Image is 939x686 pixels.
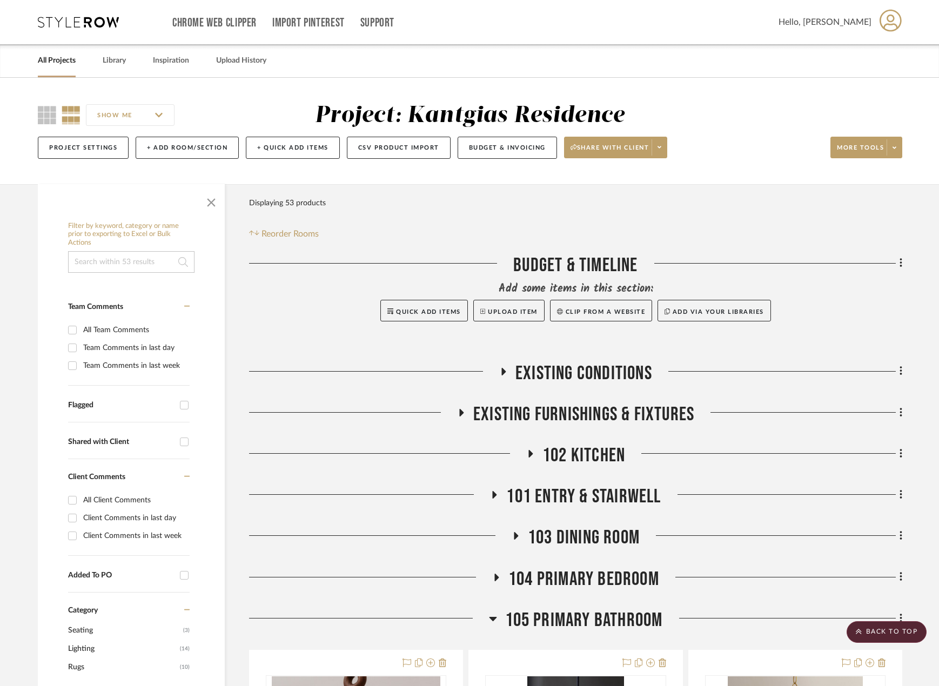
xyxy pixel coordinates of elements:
[68,640,177,658] span: Lighting
[360,18,394,28] a: Support
[380,300,468,321] button: Quick Add Items
[68,621,180,640] span: Seating
[180,640,190,657] span: (14)
[83,357,187,374] div: Team Comments in last week
[515,362,652,385] span: Existing Conditions
[136,137,239,159] button: + Add Room/Section
[68,473,125,481] span: Client Comments
[249,281,902,297] div: Add some items in this section:
[261,227,319,240] span: Reorder Rooms
[83,492,187,509] div: All Client Comments
[542,444,625,467] span: 102 Kitchen
[847,621,927,643] scroll-to-top-button: BACK TO TOP
[779,16,871,29] span: Hello, [PERSON_NAME]
[528,526,640,549] span: 103 Dining Room
[200,190,222,211] button: Close
[68,658,177,676] span: Rugs
[183,622,190,639] span: (3)
[506,485,661,508] span: 101 Entry & Stairwell
[550,300,652,321] button: Clip from a website
[68,222,194,247] h6: Filter by keyword, category or name prior to exporting to Excel or Bulk Actions
[68,401,175,410] div: Flagged
[68,251,194,273] input: Search within 53 results
[473,300,545,321] button: Upload Item
[172,18,257,28] a: Chrome Web Clipper
[249,227,319,240] button: Reorder Rooms
[272,18,345,28] a: Import Pinterest
[83,339,187,357] div: Team Comments in last day
[564,137,668,158] button: Share with client
[68,438,175,447] div: Shared with Client
[508,568,659,591] span: 104 Primary Bedroom
[505,609,663,632] span: 105 Primary Bathroom
[837,144,884,160] span: More tools
[180,658,190,676] span: (10)
[473,403,694,426] span: Existing Furnishings & Fixtures
[83,509,187,527] div: Client Comments in last day
[347,137,451,159] button: CSV Product Import
[38,53,76,68] a: All Projects
[396,309,461,315] span: Quick Add Items
[68,571,175,580] div: Added To PO
[103,53,126,68] a: Library
[83,321,187,339] div: All Team Comments
[83,527,187,544] div: Client Comments in last week
[658,300,771,321] button: Add via your libraries
[68,303,123,311] span: Team Comments
[249,192,326,214] div: Displaying 53 products
[246,137,340,159] button: + Quick Add Items
[571,144,649,160] span: Share with client
[315,104,625,127] div: Project: Kantgias Residence
[68,606,98,615] span: Category
[216,53,266,68] a: Upload History
[38,137,129,159] button: Project Settings
[830,137,902,158] button: More tools
[458,137,557,159] button: Budget & Invoicing
[153,53,189,68] a: Inspiration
